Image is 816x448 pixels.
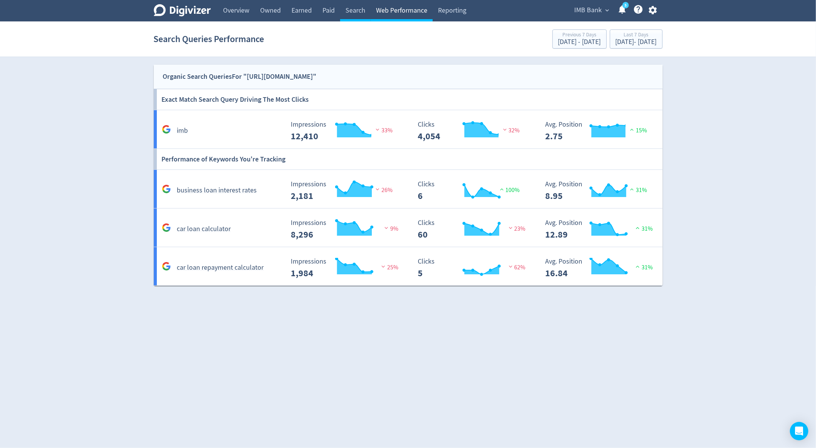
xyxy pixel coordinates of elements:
img: positive-performance.svg [628,186,636,192]
span: 62% [507,264,526,271]
span: 26% [374,186,393,194]
button: Last 7 Days[DATE]- [DATE] [610,29,663,49]
span: 31% [628,186,647,194]
img: negative-performance.svg [379,264,387,269]
svg: Clicks 6 [414,181,529,201]
img: positive-performance.svg [498,186,506,192]
svg: Avg. Position 12.89 [541,219,656,239]
h5: car loan repayment calculator [177,263,264,272]
img: negative-performance.svg [374,186,381,192]
div: Open Intercom Messenger [790,422,808,440]
h5: business loan interest rates [177,186,257,195]
span: 31% [634,225,653,233]
span: 23% [507,225,526,233]
svg: Google Analytics [162,125,171,134]
svg: Impressions 8,296 [287,219,402,239]
a: imb Impressions 12,410 Impressions 12,410 33% Clicks 4,054 Clicks 4,054 32% Avg. Position 2.75 Av... [154,110,663,149]
h6: Performance of Keywords You're Tracking [161,149,285,169]
span: 9% [383,225,398,233]
div: Previous 7 Days [558,32,601,39]
svg: Google Analytics [162,184,171,194]
svg: Clicks 60 [414,219,529,239]
svg: Clicks 5 [414,258,529,278]
svg: Avg. Position 8.95 [541,181,656,201]
svg: Impressions 1,984 [287,258,402,278]
div: [DATE] - [DATE] [558,39,601,46]
svg: Impressions 2,181 [287,181,402,201]
span: 31% [634,264,653,271]
svg: Avg. Position 2.75 [541,121,656,141]
h1: Search Queries Performance [154,27,264,51]
span: 32% [501,127,520,134]
h5: car loan calculator [177,225,231,234]
svg: Google Analytics [162,223,171,232]
img: positive-performance.svg [628,127,636,132]
h5: imb [177,126,188,135]
img: positive-performance.svg [634,225,642,231]
svg: Avg. Position 16.84 [541,258,656,278]
span: expand_more [604,7,611,14]
svg: Clicks 4,054 [414,121,529,141]
div: [DATE] - [DATE] [616,39,657,46]
a: car loan calculator Impressions 8,296 Impressions 8,296 9% Clicks 60 Clicks 60 23% Avg. Position ... [154,209,663,247]
div: Last 7 Days [616,32,657,39]
a: 5 [622,2,629,8]
span: 25% [379,264,398,271]
svg: Impressions 12,410 [287,121,402,141]
a: business loan interest rates Impressions 2,181 Impressions 2,181 26% Clicks 6 Clicks 6 100% Avg. ... [154,170,663,209]
text: 5 [624,3,626,8]
img: negative-performance.svg [383,225,390,231]
div: Organic Search Queries For "[URL][DOMAIN_NAME]" [163,71,317,82]
a: car loan repayment calculator Impressions 1,984 Impressions 1,984 25% Clicks 5 Clicks 5 62% Avg. ... [154,247,663,286]
img: negative-performance.svg [374,127,381,132]
button: IMB Bank [572,4,611,16]
img: negative-performance.svg [501,127,509,132]
svg: Google Analytics [162,262,171,271]
button: Previous 7 Days[DATE] - [DATE] [552,29,607,49]
h6: Exact Match Search Query Driving The Most Clicks [161,89,309,110]
span: 15% [628,127,647,134]
span: IMB Bank [575,4,602,16]
span: 100% [498,186,520,194]
img: positive-performance.svg [634,264,642,269]
img: negative-performance.svg [507,264,515,269]
span: 33% [374,127,393,134]
img: negative-performance.svg [507,225,515,231]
